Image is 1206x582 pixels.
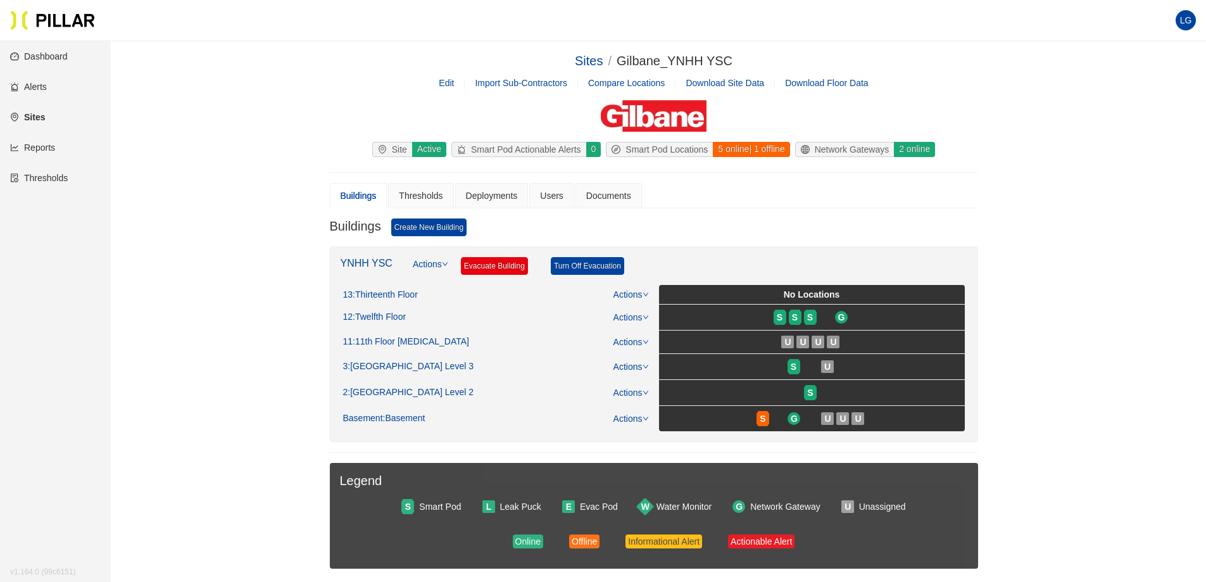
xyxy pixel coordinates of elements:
[1180,10,1192,30] span: LG
[628,535,700,548] div: Informational Alert
[10,142,55,153] a: line-chartReports
[830,335,836,349] span: U
[845,500,851,514] span: U
[601,100,706,132] img: Gilbane Building Company
[343,387,474,398] div: 2
[859,500,906,514] div: Unassigned
[515,535,541,548] div: Online
[575,54,603,68] a: Sites
[353,289,418,301] span: : Thirteenth Floor
[777,310,782,324] span: S
[613,312,649,322] a: Actions
[566,500,572,514] span: E
[452,142,586,156] div: Smart Pod Actionable Alerts
[572,535,597,548] div: Offline
[807,310,813,324] span: S
[551,257,624,275] a: Turn Off Evacuation
[838,310,845,324] span: G
[815,335,821,349] span: U
[612,145,625,154] span: compass
[613,337,649,347] a: Actions
[399,189,443,203] div: Thresholds
[411,142,446,157] div: Active
[378,145,392,154] span: environment
[643,389,649,396] span: down
[343,336,469,348] div: 11
[466,189,518,203] div: Deployments
[348,387,474,398] span: : [GEOGRAPHIC_DATA] Level 2
[10,10,95,30] img: Pillar Technologies
[801,145,815,154] span: global
[613,388,649,398] a: Actions
[796,142,894,156] div: Network Gateways
[617,51,732,71] div: Gilbane_YNHH YSC
[613,414,649,424] a: Actions
[643,291,649,298] span: down
[807,386,813,400] span: S
[353,312,406,323] span: : Twelfth Floor
[792,310,798,324] span: S
[613,289,649,300] a: Actions
[486,500,492,514] span: L
[413,257,448,285] a: Actions
[656,500,712,514] div: Water Monitor
[353,336,469,348] span: : 11th Floor [MEDICAL_DATA]
[330,218,381,236] h3: Buildings
[10,112,45,122] a: environmentSites
[341,189,377,203] div: Buildings
[373,142,412,156] div: Site
[348,361,474,372] span: : [GEOGRAPHIC_DATA] Level 3
[606,142,713,156] div: Smart Pod Locations
[893,142,935,157] div: 2 online
[10,173,68,183] a: exceptionThresholds
[391,218,467,236] a: Create New Building
[712,142,789,157] div: 5 online | 1 offline
[643,364,649,370] span: down
[643,415,649,422] span: down
[839,412,846,426] span: U
[475,78,567,88] span: Import Sub-Contractors
[791,412,798,426] span: G
[540,189,563,203] div: Users
[750,500,820,514] div: Network Gateway
[608,54,612,68] span: /
[461,257,528,275] a: Evacuate Building
[457,145,471,154] span: alert
[791,360,796,374] span: S
[449,142,603,157] a: alertSmart Pod Actionable Alerts0
[343,361,474,372] div: 3
[10,51,68,61] a: dashboardDashboard
[340,473,968,489] h3: Legend
[586,142,601,157] div: 0
[824,412,831,426] span: U
[643,314,649,320] span: down
[736,500,743,514] span: G
[341,258,393,269] a: YNHH YSC
[760,412,765,426] span: S
[731,535,792,548] div: Actionable Alert
[343,289,418,301] div: 13
[641,500,650,514] span: W
[10,82,47,92] a: alertAlerts
[500,500,541,514] div: Leak Puck
[383,413,425,424] span: : Basement
[580,500,618,514] div: Evac Pod
[419,500,461,514] div: Smart Pod
[686,78,764,88] span: Download Site Data
[405,500,411,514] span: S
[343,312,406,323] div: 12
[643,339,649,345] span: down
[785,78,869,88] span: Download Floor Data
[784,335,791,349] span: U
[588,78,665,88] a: Compare Locations
[343,413,425,424] div: Basement
[613,362,649,372] a: Actions
[586,189,631,203] div: Documents
[800,335,806,349] span: U
[824,360,831,374] span: U
[442,261,448,267] span: down
[439,78,454,88] a: Edit
[662,288,962,301] div: No Locations
[855,412,861,426] span: U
